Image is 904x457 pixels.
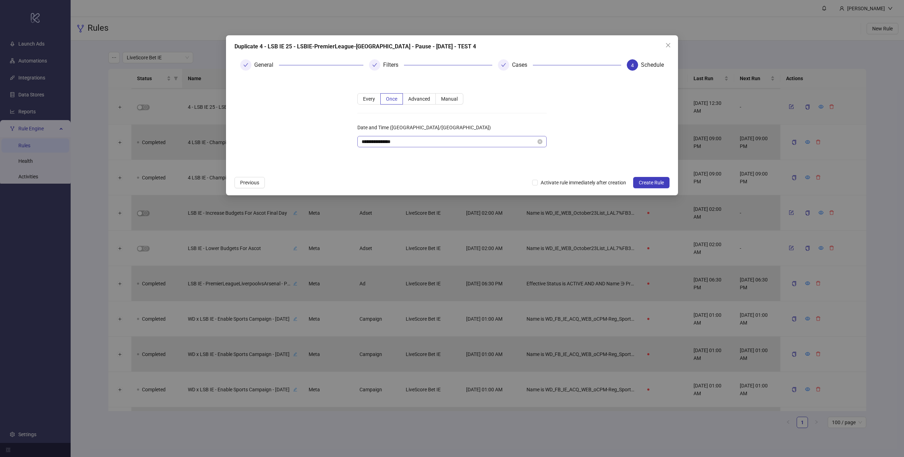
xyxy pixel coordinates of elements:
span: Previous [240,180,259,185]
div: Filters [383,59,404,71]
span: Advanced [408,96,430,102]
div: Cases [512,59,533,71]
span: Once [386,96,397,102]
button: Create Rule [633,177,670,188]
div: Duplicate 4 - LSB IE 25 - LSBIE-PremierLeague-[GEOGRAPHIC_DATA] - Pause - [DATE] - TEST 4 [234,42,670,51]
button: Previous [234,177,265,188]
span: 4 [631,63,634,68]
div: General [254,59,279,71]
div: Schedule [641,59,664,71]
span: close-circle [537,139,542,144]
span: Manual [441,96,458,102]
span: Create Rule [639,180,664,185]
span: close [665,42,671,48]
span: check [372,63,377,67]
label: Date and Time (Europe/Gibraltar) [357,122,495,133]
span: check [501,63,506,67]
span: Activate rule immediately after creation [538,179,629,186]
span: check [243,63,248,67]
input: Date and Time (Europe/Gibraltar) [362,138,536,146]
span: Every [363,96,375,102]
button: Close [662,40,674,51]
